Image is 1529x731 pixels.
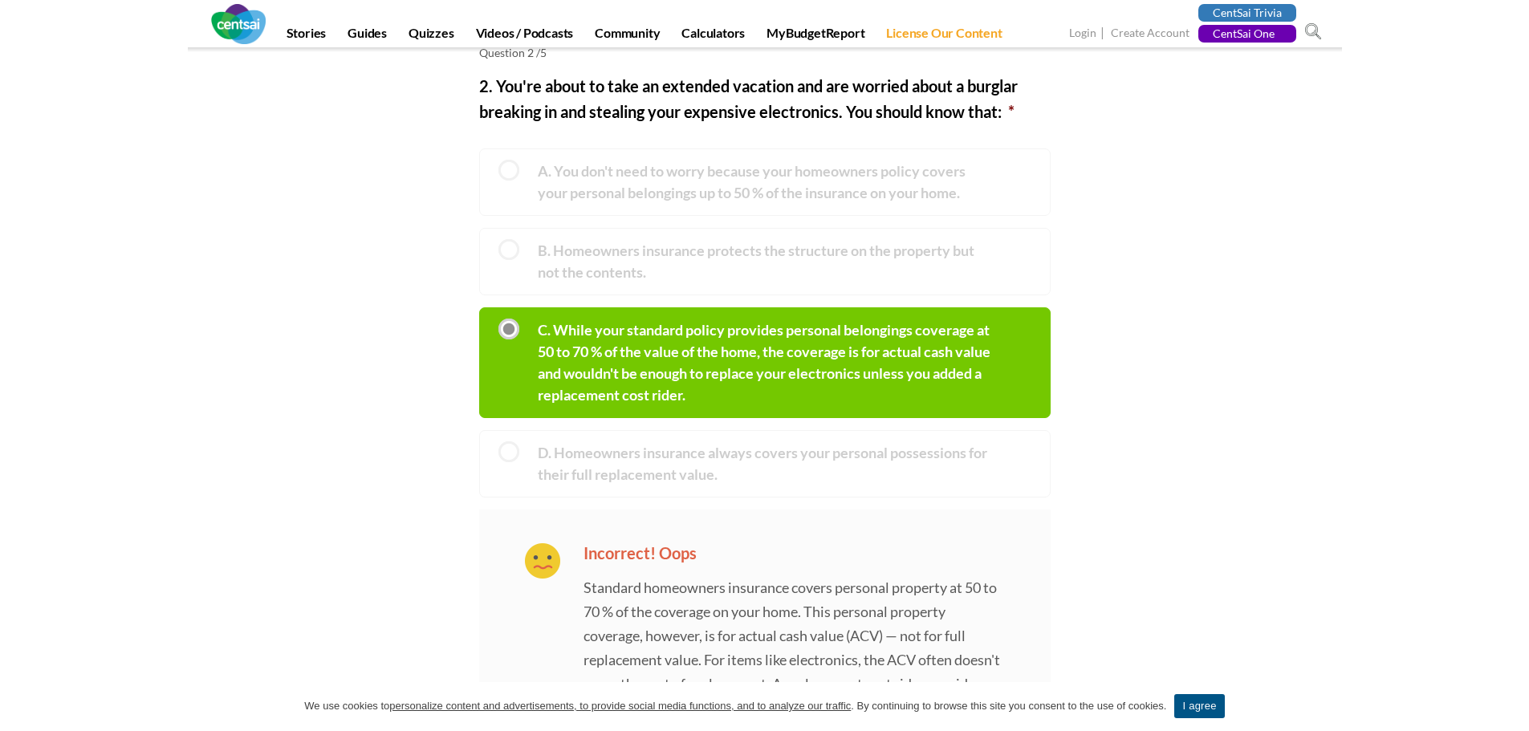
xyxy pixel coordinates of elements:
a: CentSai One [1198,25,1296,43]
a: Guides [338,25,396,47]
a: Create Account [1111,26,1189,43]
a: Community [585,25,669,47]
div: Incorrect! Oops [584,543,697,562]
img: CentSai [211,4,266,44]
li: Question 2 /5 [479,45,1051,61]
a: License Our Content [876,25,1011,47]
a: Calculators [672,25,754,47]
label: A. You don't need to worry because your homeowners policy covers your personal belongings up to 5... [479,148,1051,216]
label: 2. You're about to take an extended vacation and are worried about a burglar breaking in and stea... [479,73,1051,124]
a: Videos / Podcasts [466,25,584,47]
a: Quizzes [399,25,464,47]
label: C. While your standard policy provides personal belongings coverage at 50 to 70 % of the value of... [479,307,1051,418]
label: B. Homeowners insurance protects the structure on the property but not the contents. [479,228,1051,295]
u: personalize content and advertisements, to provide social media functions, and to analyze our tra... [389,700,851,712]
span: | [1099,24,1108,43]
a: Login [1069,26,1096,43]
label: D. Homeowners insurance always covers your personal possessions for their full replacement value. [479,430,1051,497]
span: We use cookies to . By continuing to browse this site you consent to the use of cookies. [304,698,1166,714]
a: MyBudgetReport [757,25,874,47]
a: Stories [277,25,336,47]
a: I agree [1174,694,1224,718]
a: CentSai Trivia [1198,4,1296,22]
a: I agree [1501,698,1517,714]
